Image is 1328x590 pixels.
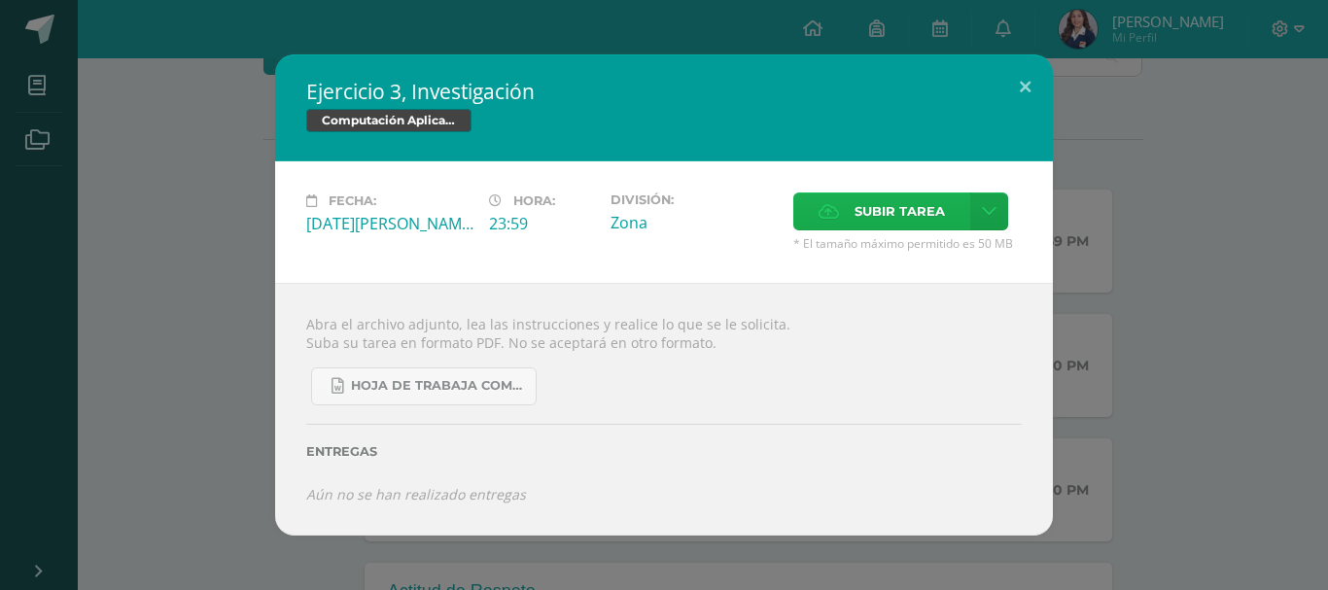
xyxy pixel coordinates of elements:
[306,213,473,234] div: [DATE][PERSON_NAME]
[275,283,1053,536] div: Abra el archivo adjunto, lea las instrucciones y realice lo que se le solicita. Suba su tarea en ...
[513,193,555,208] span: Hora:
[351,378,526,394] span: Hoja de trabaja Compu Aplicada.docx
[793,235,1022,252] span: * El tamaño máximo permitido es 50 MB
[489,213,595,234] div: 23:59
[306,485,526,503] i: Aún no se han realizado entregas
[311,367,537,405] a: Hoja de trabaja Compu Aplicada.docx
[855,193,945,229] span: Subir tarea
[997,54,1053,121] button: Close (Esc)
[306,109,472,132] span: Computación Aplicada
[306,444,1022,459] label: Entregas
[611,212,778,233] div: Zona
[611,192,778,207] label: División:
[306,78,1022,105] h2: Ejercicio 3, Investigación
[329,193,376,208] span: Fecha:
